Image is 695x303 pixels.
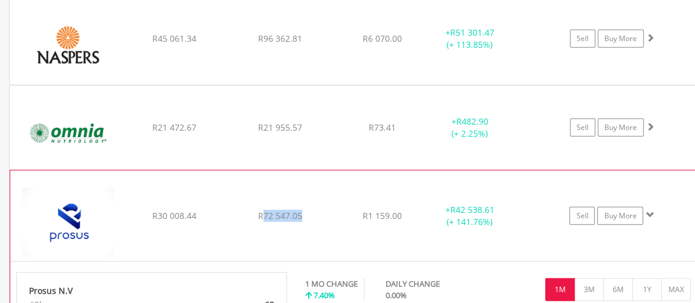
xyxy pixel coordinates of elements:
a: Buy More [598,30,644,48]
span: R482.90 [456,116,488,127]
span: R45 061.34 [152,33,196,44]
a: Sell [569,207,595,225]
button: MAX [661,278,691,301]
span: R51 301.47 [450,27,494,38]
span: R96 362.81 [258,33,302,44]
img: EQU.ZA.NPN.png [16,8,120,81]
img: EQU.ZA.OMN.png [16,101,120,166]
a: Sell [570,30,595,48]
a: Buy More [598,119,644,137]
div: DAILY CHANGE [386,278,482,290]
img: EQU.ZA.PRX.png [16,186,120,258]
span: R73.41 [369,122,396,133]
div: + (+ 2.25%) [424,116,516,140]
button: 1M [545,278,575,301]
span: R1 159.00 [363,210,402,221]
button: 1Y [632,278,662,301]
a: Buy More [597,207,643,225]
span: R21 955.57 [258,122,302,133]
span: R72 547.05 [258,210,302,221]
span: R21 472.67 [152,122,196,133]
div: 1 MO CHANGE [305,278,358,290]
span: 0.00% [386,290,407,301]
span: R6 070.00 [363,33,402,44]
button: 3M [574,278,604,301]
span: R30 008.44 [152,210,196,221]
div: Prosus N.V [29,285,274,297]
span: R42 538.61 [450,204,494,215]
span: 7.40% [314,290,335,301]
div: + (+ 141.76%) [424,204,515,228]
div: + (+ 113.85%) [424,27,516,51]
button: 6M [603,278,633,301]
a: Sell [570,119,595,137]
